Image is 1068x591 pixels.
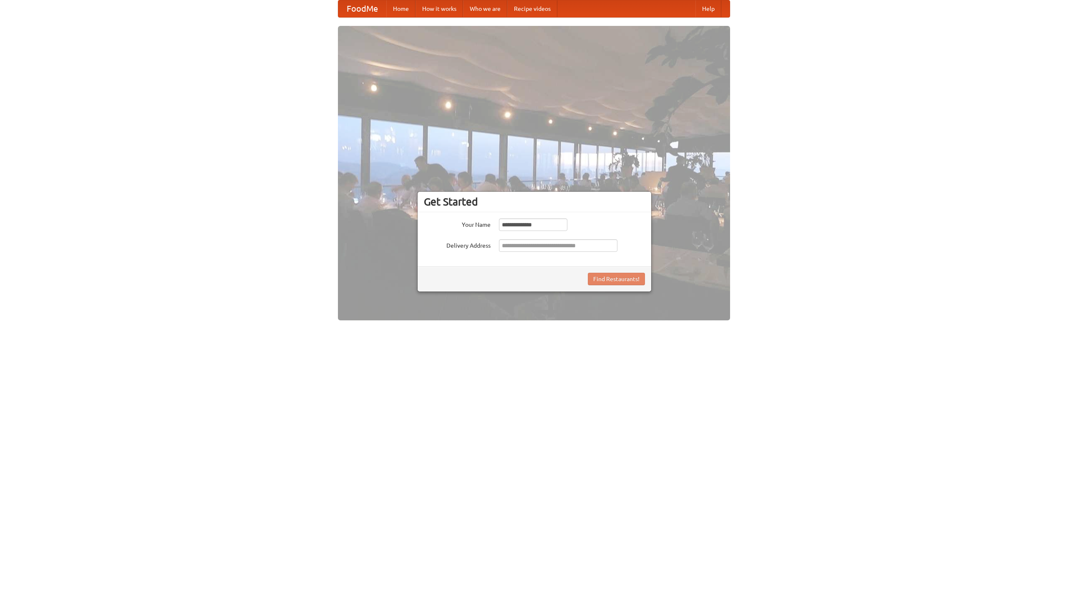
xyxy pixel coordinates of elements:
label: Delivery Address [424,239,491,250]
a: Recipe videos [507,0,557,17]
label: Your Name [424,218,491,229]
button: Find Restaurants! [588,273,645,285]
h3: Get Started [424,195,645,208]
a: Who we are [463,0,507,17]
a: How it works [416,0,463,17]
a: FoodMe [338,0,386,17]
a: Help [695,0,721,17]
a: Home [386,0,416,17]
